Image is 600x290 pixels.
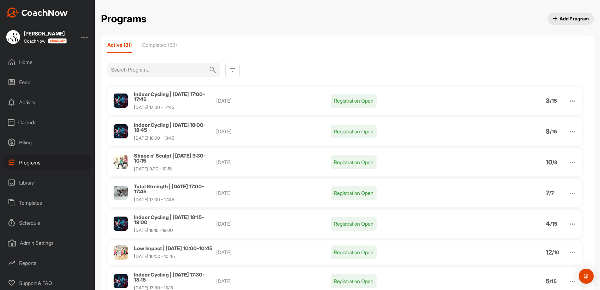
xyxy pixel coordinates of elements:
button: Add Program [548,13,594,25]
div: Library [3,175,92,191]
img: Profile picture [114,124,128,138]
img: arrow_down [569,128,576,136]
p: Registration Open [331,155,377,169]
img: Profile picture [114,186,128,200]
span: Indoor Cycling | [DATE] 18:00-18:45 [134,122,206,133]
span: [DATE] 18:15 - 19:00 [134,228,173,233]
div: Billing [3,135,92,150]
span: [DATE] 17:00 - 17:45 [134,105,174,110]
p: Registration Open [331,125,377,138]
div: [PERSON_NAME] [24,31,67,36]
p: / 15 [550,221,557,226]
div: Programs [3,155,92,170]
img: Profile picture [114,245,128,260]
span: Indoor Cycling | [DATE] 17:00-17:45 [134,91,205,102]
p: 5 [546,279,549,284]
p: / 15 [549,279,557,284]
img: Profile picture [114,155,128,169]
h2: Programs [101,13,147,25]
img: arrow_down [569,190,576,197]
p: [DATE] [216,249,331,256]
img: Profile picture [114,94,128,108]
img: square_c8b22097c993bcfd2b698d1eae06ee05.jpg [6,30,20,44]
p: 7 [546,191,549,196]
p: [DATE] [216,97,331,105]
span: Total Strength | [DATE] 17:00-17:45 [134,183,204,195]
img: Profile picture [114,217,128,231]
img: svg+xml;base64,PHN2ZyB3aWR0aD0iMjQiIGhlaWdodD0iMjQiIHZpZXdCb3g9IjAgMCAyNCAyNCIgZmlsbD0ibm9uZSIgeG... [229,66,236,74]
p: [DATE] [216,128,331,135]
span: Low Impact | [DATE] 10:00-10:45 [134,245,212,251]
div: CoachNow [24,38,67,44]
p: [DATE] [216,220,331,228]
div: Home [3,54,92,70]
img: arrow_down [569,249,576,256]
p: / 10 [552,250,560,255]
span: Indoor Cycling | [DATE] 17:30-18:15 [134,271,205,283]
p: / 7 [549,191,554,196]
p: 10 [546,160,552,165]
span: [DATE] 10:00 - 10:45 [134,254,175,259]
img: CoachNow acadmey [48,38,67,44]
div: Feed [3,74,92,90]
p: Completed (53) [142,42,177,48]
p: / 15 [550,129,557,134]
img: CoachNow [6,8,68,18]
p: Active (31) [107,42,132,48]
span: [DATE] 17:00 - 17:45 [134,197,174,202]
div: Open Intercom Messenger [579,269,594,284]
img: Profile picture [114,274,128,288]
span: Shape n' Sculpt | [DATE] 9:30-10:15 [134,153,206,164]
p: Registration Open [331,186,377,200]
img: arrow_down [569,220,576,228]
input: Search Program... [111,63,209,77]
p: [DATE] [216,158,331,166]
div: Admin Settings [3,235,92,251]
div: Calendar [3,115,92,130]
img: svg+xml;base64,PHN2ZyB3aWR0aD0iMjQiIGhlaWdodD0iMjQiIHZpZXdCb3g9IjAgMCAyNCAyNCIgZmlsbD0ibm9uZSIgeG... [209,63,217,77]
p: 8 [546,129,550,134]
span: [DATE] 9:30 - 10:15 [134,166,172,171]
img: arrow_down [569,159,576,166]
p: [DATE] [216,189,331,197]
span: [DATE] 18:00 - 18:45 [134,135,174,141]
img: arrow_down [569,278,576,285]
p: Registration Open [331,245,377,259]
p: [DATE] [216,277,331,285]
p: Registration Open [331,94,377,108]
img: arrow_down [569,97,576,105]
p: 4 [546,221,550,226]
p: 3 [546,98,550,103]
p: 12 [546,250,552,255]
div: Activity [3,94,92,110]
p: / 15 [550,98,557,103]
span: Indoor Cycling | [DATE] 18:15-19:00 [134,214,204,225]
div: Schedule [3,215,92,231]
p: Registration Open [331,274,377,288]
div: Reports [3,255,92,271]
p: / 8 [552,160,557,165]
div: Templates [3,195,92,211]
p: Registration Open [331,217,377,231]
span: Add Program [553,15,589,22]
